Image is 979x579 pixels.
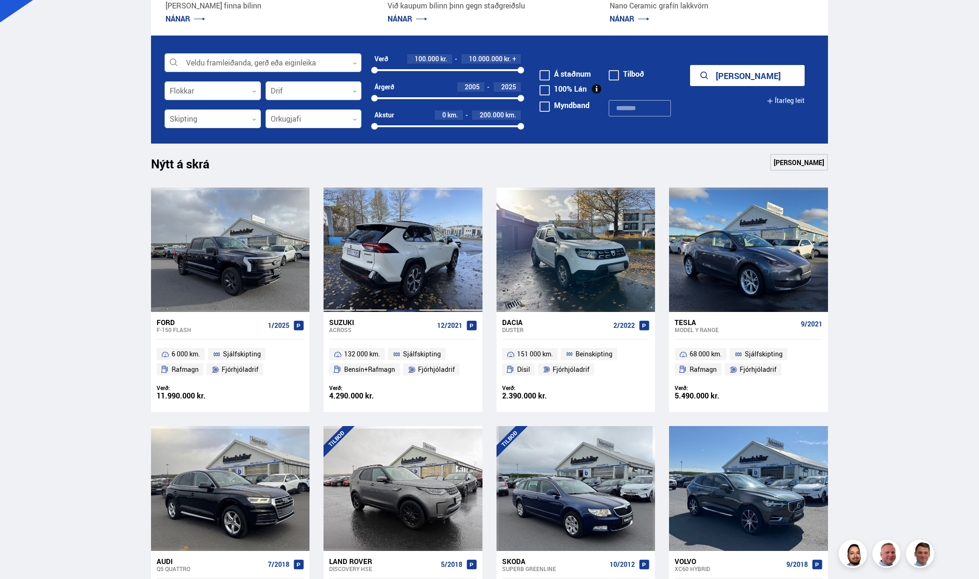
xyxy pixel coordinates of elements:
span: 68 000 km. [690,348,722,360]
span: km. [505,111,516,119]
div: Audi [157,557,264,565]
span: Rafmagn [690,364,717,375]
span: 12/2021 [437,322,462,329]
div: Árgerð [374,83,394,91]
div: Discovery HSE [329,565,437,572]
div: Volvo [675,557,782,565]
span: Dísil [517,364,530,375]
div: Superb GREENLINE [502,565,606,572]
div: Suzuki [329,318,433,326]
div: Land Rover [329,557,437,565]
span: 10.000.000 [469,54,503,63]
span: Sjálfskipting [745,348,783,360]
span: 2005 [465,82,480,91]
div: Verð: [157,384,230,391]
div: Verð: [329,384,403,391]
a: Tesla Model Y RANGE 9/2021 68 000 km. Sjálfskipting Rafmagn Fjórhjóladrif Verð: 5.490.000 kr. [669,312,828,412]
a: NÁNAR [388,14,427,24]
label: Á staðnum [540,70,591,78]
span: 2/2022 [613,322,635,329]
div: Verð [374,55,388,63]
span: Sjálfskipting [223,348,261,360]
span: 0 [442,110,446,119]
div: 5.490.000 kr. [675,392,749,400]
span: 132 000 km. [344,348,380,360]
button: Opna LiveChat spjallviðmót [7,4,36,32]
div: 2.390.000 kr. [502,392,576,400]
span: 2025 [501,82,516,91]
span: 5/2018 [441,561,462,568]
span: kr. [440,55,447,63]
a: NÁNAR [610,14,649,24]
span: 151 000 km. [517,348,553,360]
span: Beinskipting [576,348,612,360]
div: Q5 QUATTRO [157,565,264,572]
span: km. [447,111,458,119]
label: Myndband [540,101,590,109]
span: Bensín+Rafmagn [344,364,395,375]
img: FbJEzSuNWCJXmdc-.webp [907,541,936,569]
span: 6 000 km. [172,348,200,360]
div: Duster [502,326,610,333]
span: 10/2012 [610,561,635,568]
label: 100% Lán [540,85,587,93]
div: XC60 HYBRID [675,565,782,572]
img: siFngHWaQ9KaOqBr.png [874,541,902,569]
span: 7/2018 [268,561,289,568]
div: Ford [157,318,264,326]
label: Tilboð [609,70,644,78]
a: Ford F-150 FLASH 1/2025 6 000 km. Sjálfskipting Rafmagn Fjórhjóladrif Verð: 11.990.000 kr. [151,312,310,412]
span: 9/2021 [801,320,822,328]
span: + [512,55,516,63]
div: F-150 FLASH [157,326,264,333]
a: Dacia Duster 2/2022 151 000 km. Beinskipting Dísil Fjórhjóladrif Verð: 2.390.000 kr. [497,312,655,412]
span: 100.000 [415,54,439,63]
div: Verð: [675,384,749,391]
span: Fjórhjóladrif [740,364,777,375]
a: NÁNAR [166,14,205,24]
img: nhp88E3Fdnt1Opn2.png [840,541,868,569]
button: [PERSON_NAME] [690,65,805,86]
div: 4.290.000 kr. [329,392,403,400]
p: Við kaupum bílinn þinn gegn staðgreiðslu [388,0,591,11]
a: [PERSON_NAME] [770,154,828,171]
span: Fjórhjóladrif [418,364,455,375]
span: kr. [504,55,511,63]
span: 9/2018 [786,561,808,568]
div: 11.990.000 kr. [157,392,230,400]
h1: Nýtt á skrá [151,157,226,176]
div: Across [329,326,433,333]
span: 200.000 [480,110,504,119]
span: Fjórhjóladrif [222,364,259,375]
p: [PERSON_NAME] finna bílinn [166,0,369,11]
div: Model Y RANGE [675,326,797,333]
div: Skoda [502,557,606,565]
span: Fjórhjóladrif [553,364,590,375]
div: Tesla [675,318,797,326]
div: Akstur [374,111,394,119]
p: Nano Ceramic grafín lakkvörn [610,0,813,11]
div: Verð: [502,384,576,391]
a: Suzuki Across 12/2021 132 000 km. Sjálfskipting Bensín+Rafmagn Fjórhjóladrif Verð: 4.290.000 kr. [324,312,482,412]
button: Ítarleg leit [767,90,805,111]
span: Sjálfskipting [403,348,441,360]
div: Dacia [502,318,610,326]
span: Rafmagn [172,364,199,375]
span: 1/2025 [268,322,289,329]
